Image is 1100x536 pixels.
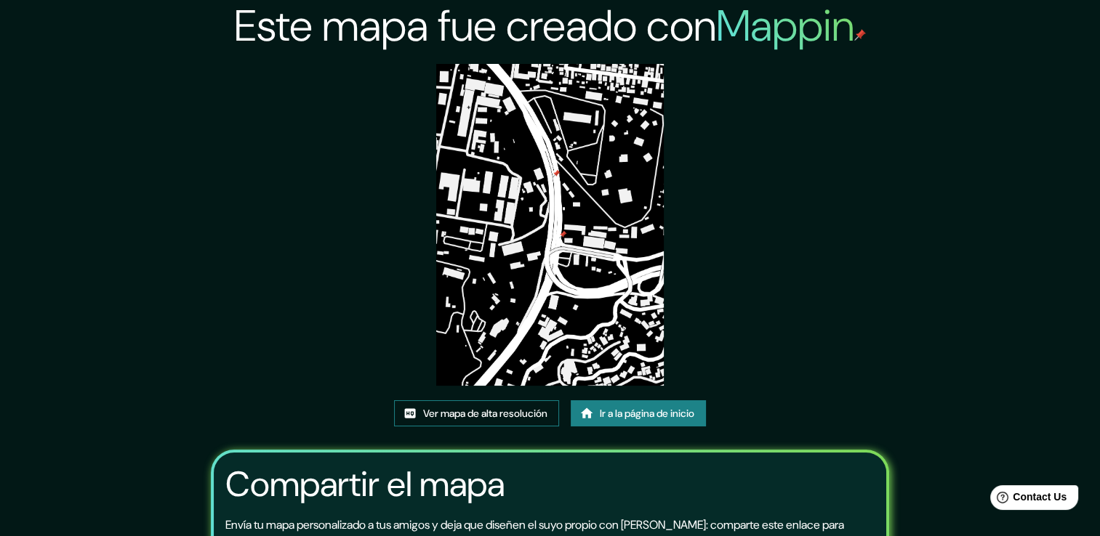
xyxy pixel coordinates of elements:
[600,405,694,423] font: Ir a la página de inicio
[854,29,866,41] img: mappin-pin
[394,400,559,427] a: Ver mapa de alta resolución
[971,479,1084,520] iframe: Help widget launcher
[436,64,664,386] img: created-map
[225,464,505,505] h3: Compartir el mapa
[571,400,706,427] a: Ir a la página de inicio
[423,405,547,423] font: Ver mapa de alta resolución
